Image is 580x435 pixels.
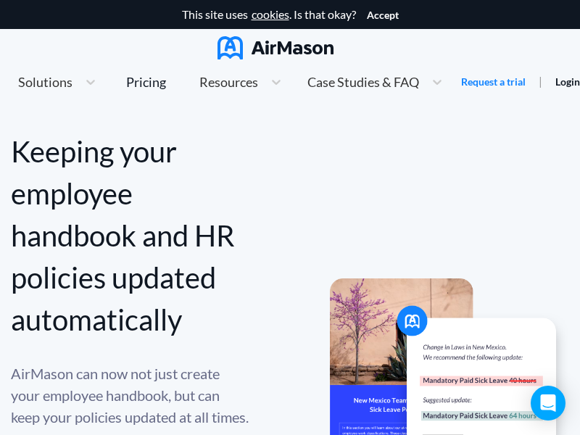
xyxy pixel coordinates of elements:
span: Resources [199,75,258,88]
a: cookies [252,8,289,21]
span: Case Studies & FAQ [307,75,419,88]
a: Pricing [126,69,166,95]
div: AirMason can now not just create your employee handbook, but can keep your policies updated at al... [11,362,250,428]
img: AirMason Logo [217,36,333,59]
button: Accept cookies [367,9,399,21]
div: Open Intercom Messenger [531,386,565,420]
span: | [539,74,542,88]
div: Pricing [126,75,166,88]
a: Request a trial [461,75,526,89]
div: Keeping your employee handbook and HR policies updated automatically [11,130,250,341]
span: Solutions [18,75,72,88]
a: Login [555,75,580,88]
